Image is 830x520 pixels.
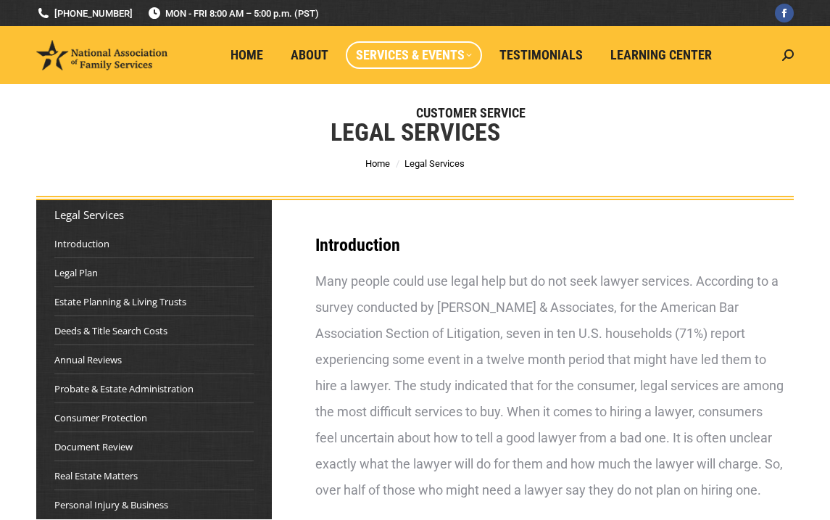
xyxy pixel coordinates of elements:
a: Facebook page opens in new window [775,4,794,22]
a: Testimonials [489,41,593,69]
span: Legal Services [404,158,465,169]
a: Probate & Estate Administration [54,381,194,396]
span: MON - FRI 8:00 AM – 5:00 p.m. (PST) [147,7,319,20]
a: Home [220,41,273,69]
a: [PHONE_NUMBER] [36,7,133,20]
a: Legal Plan [54,265,98,280]
a: Deeds & Title Search Costs [54,323,167,338]
a: Document Review [54,439,133,454]
span: Learning Center [610,47,712,63]
a: Estate Planning & Living Trusts [54,294,186,309]
h3: Introduction [315,236,787,254]
h1: Legal Services [331,116,500,148]
a: Introduction [54,236,109,251]
a: Real Estate Matters [54,469,138,483]
div: Many people could use legal help but do not seek lawyer services. According to a survey conducted... [315,268,787,503]
span: Home [231,47,263,63]
a: Learning Center [600,41,722,69]
div: Legal Services [54,207,254,222]
a: Annual Reviews [54,352,122,367]
span: Testimonials [499,47,583,63]
span: About [291,47,328,63]
a: Home [365,158,390,169]
span: Customer Service [416,105,526,121]
a: About [281,41,339,69]
a: Consumer Protection [54,410,147,425]
a: Personal Injury & Business [54,498,168,512]
img: National Association of Family Services [36,40,167,71]
a: Customer Service [406,99,536,127]
span: Services & Events [356,47,472,63]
